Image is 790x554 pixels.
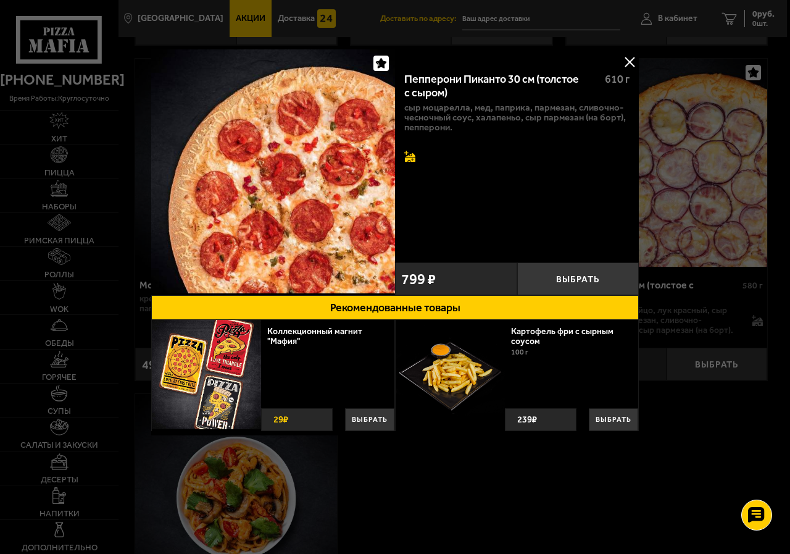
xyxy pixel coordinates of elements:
[511,326,613,346] a: Картофель фри с сырным соусом
[345,408,394,431] button: Выбрать
[267,326,362,346] a: Коллекционный магнит "Мафия"
[151,295,639,320] button: Рекомендованные товары
[151,49,395,293] img: Пепперони Пиканто 30 см (толстое с сыром)
[511,348,528,356] span: 100 г
[589,408,638,431] button: Выбрать
[514,409,540,430] strong: 239 ₽
[404,103,630,132] p: сыр Моцарелла, мед, паприка, пармезан, сливочно-чесночный соус, халапеньо, сыр пармезан (на борт)...
[401,272,436,287] span: 799 ₽
[151,49,395,295] a: Пепперони Пиканто 30 см (толстое с сыром)
[270,409,291,430] strong: 29 ₽
[404,73,594,99] div: Пепперони Пиканто 30 см (толстое с сыром)
[517,262,639,295] button: Выбрать
[605,72,630,86] span: 610 г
